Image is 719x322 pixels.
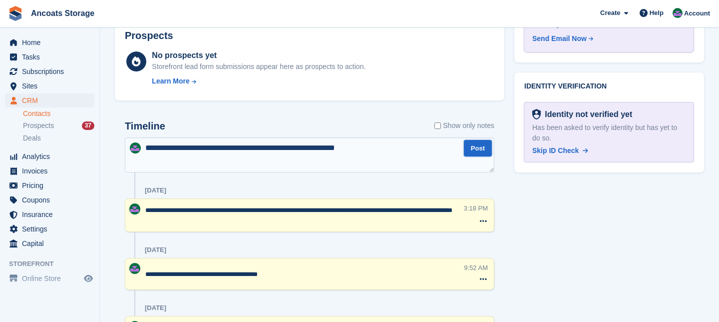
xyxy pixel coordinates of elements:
a: menu [5,50,94,64]
a: menu [5,164,94,178]
img: stora-icon-8386f47178a22dfd0bd8f6a31ec36ba5ce8667c1dd55bd0f319d3a0aa187defe.svg [8,6,23,21]
span: Online Store [22,271,82,285]
a: menu [5,149,94,163]
span: Subscriptions [22,64,82,78]
span: Account [684,8,710,18]
a: menu [5,178,94,192]
h2: Timeline [125,120,165,132]
a: Contacts [23,109,94,118]
div: [DATE] [145,246,166,254]
a: menu [5,35,94,49]
a: menu [5,79,94,93]
span: Tasks [22,50,82,64]
span: Create [600,8,620,18]
span: Settings [22,222,82,236]
div: Learn More [152,76,189,86]
div: Identity not verified yet [541,108,632,120]
span: Storefront [9,259,99,269]
span: Home [22,35,82,49]
h2: Identity verification [524,82,694,90]
span: Capital [22,236,82,250]
a: Prospects 37 [23,120,94,131]
a: menu [5,222,94,236]
span: Help [650,8,664,18]
span: CRM [22,93,82,107]
div: Storefront lead form submissions appear here as prospects to action. [152,61,365,72]
div: 37 [82,121,94,130]
span: Prospects [23,121,54,130]
span: Skip ID Check [532,146,579,154]
a: menu [5,207,94,221]
span: Insurance [22,207,82,221]
div: [DATE] [145,186,166,194]
input: Show only notes [434,120,441,131]
a: Deals [23,133,94,143]
img: Identity Verification Ready [532,109,541,120]
a: Preview store [82,272,94,284]
span: Sites [22,79,82,93]
a: Learn More [152,76,365,86]
a: menu [5,271,94,285]
a: menu [5,93,94,107]
a: Ancoats Storage [27,5,98,21]
div: 9:52 AM [464,263,488,272]
div: Send Email Now [532,33,587,44]
h2: Prospects [125,30,173,41]
span: Invoices [22,164,82,178]
span: Analytics [22,149,82,163]
label: Show only notes [434,120,494,131]
a: Skip ID Check [532,145,588,156]
button: Post [464,140,492,156]
div: [DATE] [145,304,166,312]
div: No prospects yet [152,49,365,61]
a: menu [5,193,94,207]
a: menu [5,236,94,250]
span: Deals [23,133,41,143]
span: Coupons [22,193,82,207]
span: Pricing [22,178,82,192]
div: 3:18 PM [464,203,488,213]
div: Has been asked to verify identity but has yet to do so. [532,122,686,143]
a: menu [5,64,94,78]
